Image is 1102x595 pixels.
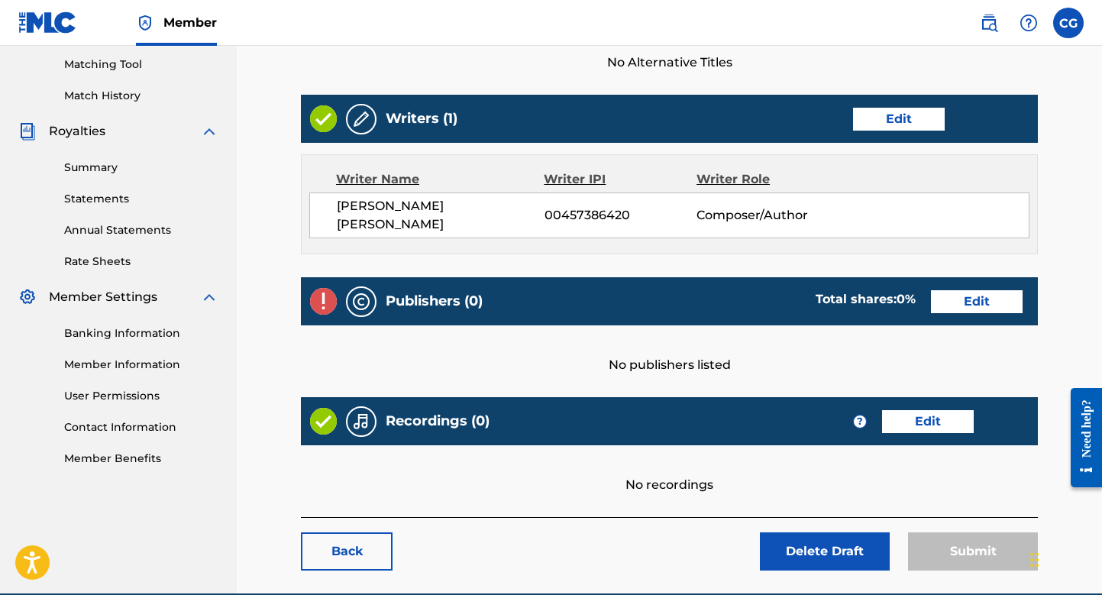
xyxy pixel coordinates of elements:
a: Banking Information [64,325,218,341]
a: Public Search [974,8,1004,38]
h5: Writers (1) [386,110,457,128]
a: Edit [882,410,974,433]
span: Member [163,14,217,31]
span: 00457386420 [545,206,696,225]
span: No Alternative Titles [301,53,1038,72]
h5: Publishers (0) [386,293,483,310]
a: Matching Tool [64,57,218,73]
div: Drag [1030,537,1039,583]
div: Writer Role [696,170,835,189]
div: Writer IPI [544,170,696,189]
img: Valid [310,408,337,435]
iframe: Chat Widget [1026,522,1102,595]
a: User Permissions [64,388,218,404]
img: expand [200,288,218,306]
a: Summary [64,160,218,176]
div: No recordings [301,445,1038,494]
span: Royalties [49,122,105,141]
h5: Recordings (0) [386,412,490,430]
a: Rate Sheets [64,254,218,270]
img: Publishers [352,293,370,311]
span: Composer/Author [696,206,835,225]
a: Match History [64,88,218,104]
div: Total shares: [816,290,916,309]
span: ? [854,416,866,428]
a: Member Information [64,357,218,373]
div: No publishers listed [301,325,1038,374]
img: expand [200,122,218,141]
iframe: Resource Center [1059,375,1102,501]
div: User Menu [1053,8,1084,38]
button: Delete Draft [760,532,890,571]
a: Edit [931,290,1023,313]
span: [PERSON_NAME] [PERSON_NAME] [337,197,545,234]
img: Writers [352,110,370,128]
img: Valid [310,105,337,132]
div: Writer Name [336,170,544,189]
a: Member Benefits [64,451,218,467]
img: Invalid [310,288,337,315]
span: 0 % [897,292,916,306]
img: Recordings [352,412,370,431]
img: Member Settings [18,288,37,306]
img: Royalties [18,122,37,141]
a: Statements [64,191,218,207]
a: Annual Statements [64,222,218,238]
a: Edit [853,108,945,131]
img: Top Rightsholder [136,14,154,32]
img: search [980,14,998,32]
img: help [1020,14,1038,32]
a: Contact Information [64,419,218,435]
img: MLC Logo [18,11,77,34]
span: Member Settings [49,288,157,306]
a: Back [301,532,393,571]
div: Help [1013,8,1044,38]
